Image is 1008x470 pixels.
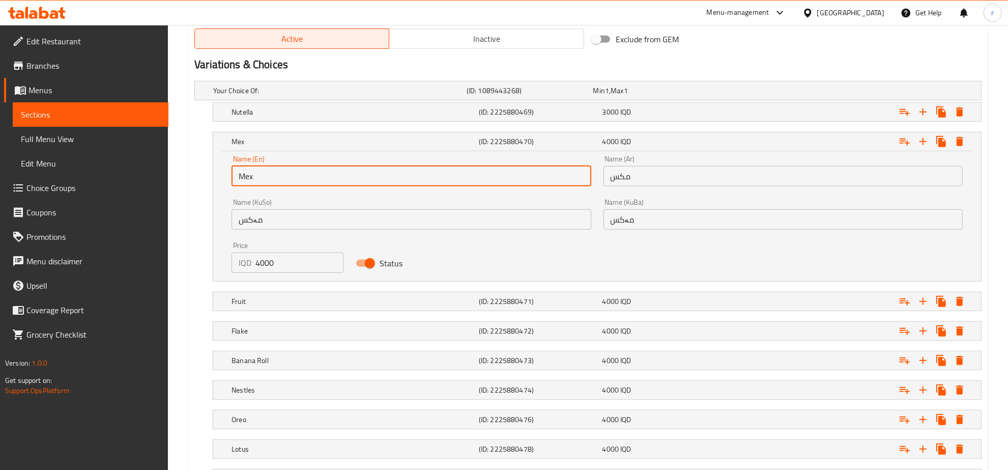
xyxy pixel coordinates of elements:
a: Menu disclaimer [4,249,168,273]
h5: (ID: 2225880473) [479,355,598,366]
button: Add new choice [914,103,932,121]
button: Delete Nestles [951,381,969,399]
h5: (ID: 2225880472) [479,326,598,336]
h5: (ID: 2225880469) [479,107,598,117]
button: Active [194,29,389,49]
button: Clone new choice [932,103,951,121]
div: Expand [213,103,981,121]
button: Add new choice [914,381,932,399]
div: Expand [213,351,981,370]
button: Add choice group [896,410,914,429]
button: Delete Fruit [951,292,969,311]
div: , [593,86,716,96]
span: Sections [21,108,160,121]
input: Enter name En [232,166,591,186]
span: IQD [620,383,631,397]
p: IQD [239,257,251,269]
a: Choice Groups [4,176,168,200]
span: IQD [620,105,631,119]
button: Add choice group [896,322,914,340]
button: Delete Flake [951,322,969,340]
span: IQD [620,354,631,367]
button: Clone new choice [932,381,951,399]
span: Inactive [393,32,580,46]
span: Choice Groups [26,182,160,194]
button: Add choice group [896,132,914,151]
button: Add new choice [914,440,932,458]
button: Inactive [389,29,584,49]
span: 1.0.0 [32,356,47,370]
a: Edit Restaurant [4,29,168,53]
button: Clone new choice [932,132,951,151]
a: Sections [13,102,168,127]
button: Add new choice [914,322,932,340]
span: 1 [624,84,628,97]
span: IQD [620,324,631,338]
button: Clone new choice [932,322,951,340]
span: Status [380,257,402,269]
h5: Lotus [232,444,475,454]
div: [GEOGRAPHIC_DATA] [817,7,884,18]
span: Grocery Checklist [26,328,160,341]
a: Upsell [4,273,168,298]
h5: Nestles [232,385,475,395]
span: Edit Restaurant [26,35,160,47]
span: r [991,7,994,18]
button: Delete Mex [951,132,969,151]
span: 4000 [602,413,619,426]
span: IQD [620,135,631,148]
h5: (ID: 2225880476) [479,414,598,425]
button: Add choice group [896,103,914,121]
button: Add choice group [896,351,914,370]
span: IQD [620,443,631,456]
span: Coverage Report [26,304,160,316]
span: Min [593,84,605,97]
a: Coupons [4,200,168,225]
div: Expand [213,410,981,429]
a: Promotions [4,225,168,249]
h5: Flake [232,326,475,336]
span: Active [199,32,385,46]
span: 1 [605,84,609,97]
input: Please enter price [255,253,343,273]
h5: Oreo [232,414,475,425]
button: Clone new choice [932,440,951,458]
div: Expand [213,132,981,151]
a: Branches [4,53,168,78]
button: Add choice group [896,292,914,311]
span: Edit Menu [21,157,160,170]
span: 3000 [602,105,619,119]
h5: Banana Roll [232,355,475,366]
div: Expand [213,381,981,399]
button: Delete Oreo [951,410,969,429]
span: Menus [28,84,160,96]
span: Coupons [26,206,160,218]
input: Enter name Ar [603,166,963,186]
div: Expand [195,81,981,100]
h5: (ID: 2225880478) [479,444,598,454]
span: 4000 [602,135,619,148]
a: Full Menu View [13,127,168,151]
span: 4000 [602,354,619,367]
button: Clone new choice [932,292,951,311]
span: Full Menu View [21,133,160,145]
h5: (ID: 2225880474) [479,385,598,395]
button: Delete Lotus [951,440,969,458]
a: Support.OpsPlatform [5,384,70,397]
button: Add choice group [896,381,914,399]
button: Clone new choice [932,410,951,429]
div: Expand [213,322,981,340]
span: 4000 [602,324,619,338]
span: Version: [5,356,30,370]
button: Delete Banana Roll [951,351,969,370]
h5: (ID: 2225880470) [479,136,598,147]
h2: Variations & Choices [194,57,982,72]
h5: (ID: 1089443268) [467,86,589,96]
div: Expand [213,440,981,458]
h5: Nutella [232,107,475,117]
a: Coverage Report [4,298,168,322]
span: 4000 [602,383,619,397]
a: Grocery Checklist [4,322,168,347]
span: Get support on: [5,374,52,387]
button: Add new choice [914,410,932,429]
